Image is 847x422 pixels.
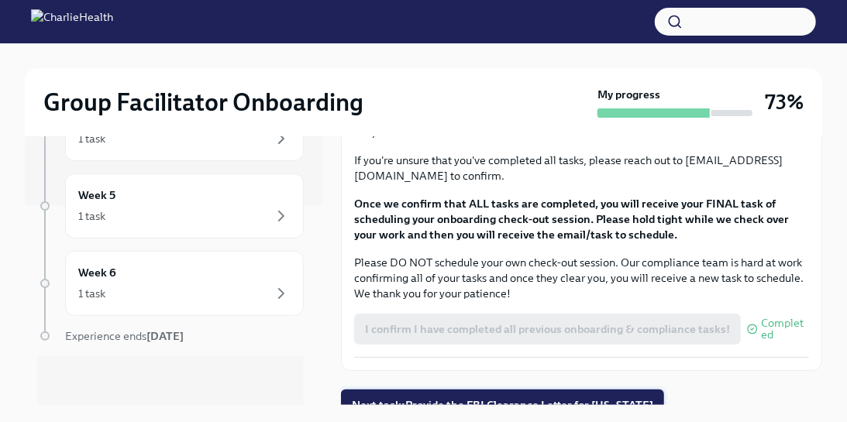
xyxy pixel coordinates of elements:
a: Week 61 task [37,251,304,316]
span: Experience ends [65,329,184,343]
p: Please DO NOT schedule your own check-out session. Our compliance team is hard at work confirming... [354,255,809,301]
div: 1 task [78,131,105,146]
strong: My progress [597,87,660,102]
button: Next task:Provide the FBI Clearance Letter for [US_STATE] [341,389,664,420]
strong: [DATE] [146,329,184,343]
h3: 73% [765,88,804,116]
h2: Group Facilitator Onboarding [43,87,363,118]
div: 1 task [78,208,105,224]
img: CharlieHealth [31,9,113,34]
a: Week 51 task [37,173,304,238]
p: If you're unsure that you've completed all tasks, please reach out to [EMAIL_ADDRESS][DOMAIN_NAME... [354,153,809,184]
h6: Week 5 [78,187,115,204]
span: Next task : Provide the FBI Clearance Letter for [US_STATE] [352,397,653,413]
strong: Once we confirm that ALL tasks are completed, you will receive your FINAL task of scheduling your... [354,197,789,242]
div: 1 task [78,286,105,301]
h6: Week 6 [78,264,116,281]
span: Completed [761,317,809,341]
